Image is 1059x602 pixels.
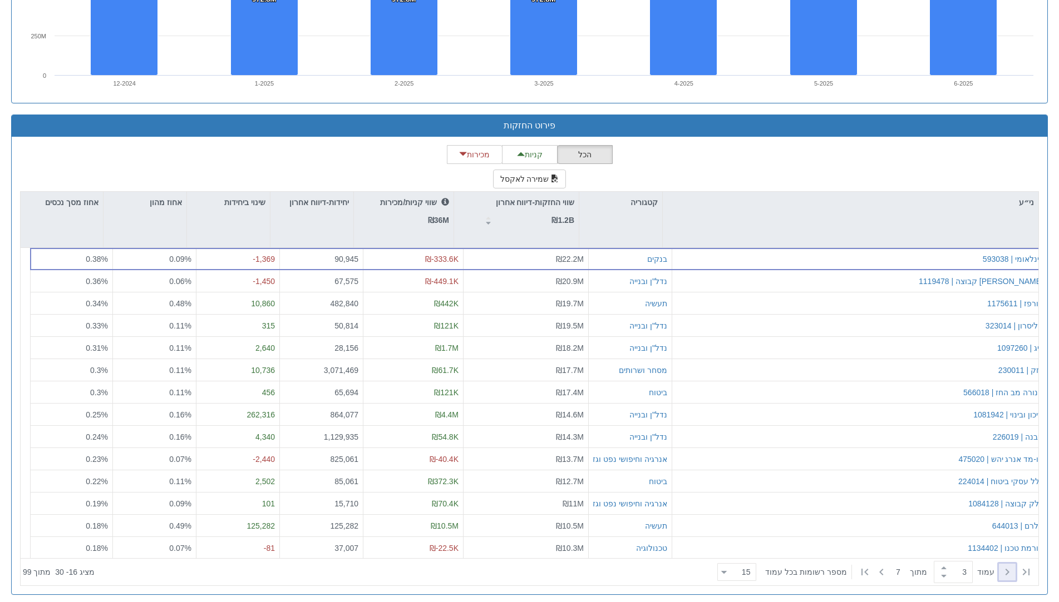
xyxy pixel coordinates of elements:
[432,499,459,508] span: ₪70.4K
[649,386,667,397] button: ביטוח
[201,497,275,509] div: 101
[435,410,459,419] span: ₪4.4M
[432,432,459,441] span: ₪54.8K
[977,566,994,578] span: ‏עמוד
[556,432,584,441] span: ₪14.3M
[117,275,191,286] div: 0.06 %
[551,216,574,225] strong: ₪1.2B
[556,543,584,552] span: ₪10.3M
[201,297,275,309] div: 10,860
[636,542,667,553] div: טכנולוגיה
[619,364,667,375] div: מסחר ושרותים
[629,342,667,353] button: נדל"ן ובנייה
[150,196,182,208] p: אחוז מהון
[713,560,1036,584] div: ‏ מתוך
[430,454,459,463] span: ₪-40.4K
[968,497,1043,509] div: דלק קבוצה | 1084128
[35,453,108,464] div: 0.23%
[958,475,1043,486] div: כלל עסקי ביטוח | 224014
[284,320,358,331] div: 50,814
[534,80,553,87] text: 3-2025
[117,253,191,265] div: 0.09 %
[35,297,108,309] div: 0.34%
[289,196,349,208] p: יחידות-דיווח אחרון
[434,321,459,330] span: ₪121K
[201,342,275,353] div: 2,640
[201,253,275,265] div: -1,369
[629,275,667,286] button: נדל"ן ובנייה
[556,521,584,530] span: ₪10.5M
[896,566,910,578] span: 7
[647,253,667,265] button: בנקים
[35,409,108,420] div: 0.25%
[765,566,847,578] span: ‏מספר רשומות בכל עמוד
[557,145,613,164] button: הכל
[431,521,459,530] span: ₪10.5M
[201,320,275,331] div: 315
[284,542,358,553] div: 37,007
[987,297,1043,309] div: תורפז | 1175611
[432,365,459,374] span: ₪61.7K
[742,566,755,578] div: 15
[113,80,135,87] text: 12-2024
[434,298,459,307] span: ₪442K
[201,475,275,486] div: 2,502
[35,475,108,486] div: 0.22%
[629,431,667,442] button: נדל"ן ובנייה
[645,520,667,531] button: תעשיה
[579,192,662,213] div: קטגוריה
[629,320,667,331] button: נדל"ן ובנייה
[556,365,584,374] span: ₪17.7M
[117,386,191,397] div: 0.11 %
[435,343,459,352] span: ₪1.7M
[992,520,1043,531] button: פלרם | 644013
[43,72,46,79] text: 0
[556,410,584,419] span: ₪14.6M
[117,320,191,331] div: 0.11 %
[284,342,358,353] div: 28,156
[117,542,191,553] div: 0.07 %
[556,343,584,352] span: ₪18.2M
[201,520,275,531] div: 125,282
[556,321,584,330] span: ₪19.5M
[997,342,1043,353] button: ביג | 1097260
[284,453,358,464] div: 825,061
[35,497,108,509] div: 0.19%
[224,196,265,208] p: שינוי ביחידות
[556,454,584,463] span: ₪13.7M
[556,387,584,396] span: ₪17.4M
[425,255,459,263] span: ₪-333.6K
[645,297,667,309] div: תעשיה
[380,196,449,208] p: שווי קניות/מכירות
[117,364,191,375] div: 0.11 %
[963,386,1043,397] button: מנורה מב החז | 566018
[958,453,1043,464] button: ניו-מד אנרג יהש | 475020
[117,431,191,442] div: 0.16 %
[31,33,46,39] text: 250M
[986,320,1043,331] div: מליסרון | 323014
[35,364,108,375] div: 0.3%
[35,386,108,397] div: 0.3%
[629,409,667,420] button: נדל"ן ובנייה
[593,453,667,464] button: אנרגיה וחיפושי נפט וגז
[35,542,108,553] div: 0.18%
[255,80,274,87] text: 1-2025
[284,409,358,420] div: 864,077
[496,196,574,208] p: שווי החזקות-דיווח אחרון
[35,320,108,331] div: 0.33%
[968,542,1043,553] div: אורמת טכנו | 1134402
[973,409,1043,420] button: שיכון ובינוי | 1081942
[663,192,1038,213] div: ני״ע
[201,409,275,420] div: 262,316
[425,276,459,285] span: ₪-449.1K
[563,499,584,508] span: ₪11M
[117,342,191,353] div: 0.11 %
[954,80,973,87] text: 6-2025
[428,216,449,225] strong: ₪36M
